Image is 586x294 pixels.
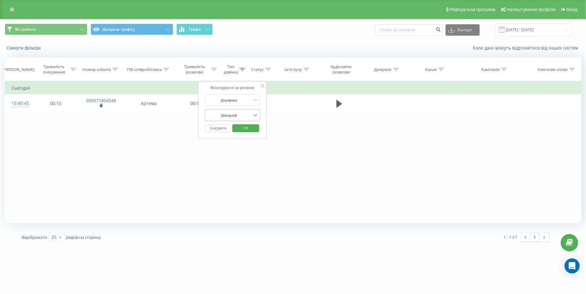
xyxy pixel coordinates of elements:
div: ПІБ співробітника [127,67,162,72]
span: рядків на сторінці [66,234,101,240]
input: Пошук за номером [376,24,442,36]
button: Графік [176,24,213,35]
div: Ім'я пулу [284,67,302,72]
span: OK [237,123,255,133]
span: Реферальна програма [449,7,496,12]
div: Номер клієнта [82,67,111,72]
div: [PERSON_NAME] [3,67,34,72]
div: Фільтрувати за умовою [205,85,260,91]
button: OK [233,124,259,132]
div: 15:40:45 [11,97,27,109]
div: 1 - 1 з 1 [504,234,518,240]
td: Артема [124,94,174,113]
span: Всі дзвінки [15,27,36,32]
button: Експорт [446,24,480,36]
td: Сьогодні [5,82,581,94]
a: 1 [530,233,540,242]
div: Кампанія [481,67,500,72]
div: Ключове слово [538,67,568,72]
div: Джерело [374,67,392,72]
div: Аудіозапис розмови [323,64,359,75]
div: Статус [251,67,264,72]
a: 380977464548 [86,97,116,103]
div: Тип дзвінка [224,64,238,75]
span: Вихід [566,7,577,12]
button: Скинути фільтри [5,45,44,51]
span: Відображати [22,234,47,240]
div: Канал [425,67,437,72]
button: Джерела трафіку [91,24,173,35]
span: Графік [189,27,201,32]
td: 00:57 [174,94,218,113]
a: Коли дані можуть відрізнятися вiд інших систем [473,45,581,51]
div: 25 [51,234,56,240]
button: Всі дзвінки [5,24,87,35]
button: Скасувати [205,124,232,132]
div: Тривалість очікування [39,64,69,75]
td: 00:10 [33,94,78,113]
div: Open Intercom Messenger [565,258,580,273]
span: Налаштування профілю [506,7,556,12]
div: Тривалість розмови [180,64,210,75]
